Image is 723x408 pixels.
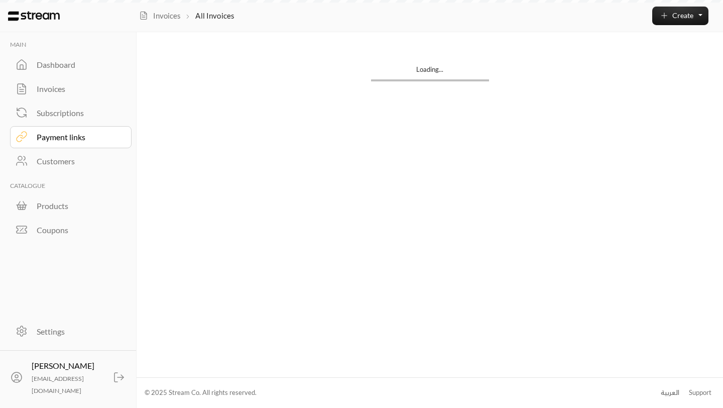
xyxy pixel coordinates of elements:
[371,65,489,79] div: Loading...
[10,181,132,191] p: CATALOGUE
[37,155,118,167] div: Customers
[37,107,118,119] div: Subscriptions
[195,10,234,21] p: All Invoices
[134,10,239,21] nav: breadcrumb
[10,195,132,217] a: Products
[32,375,84,394] span: [EMAIL_ADDRESS][DOMAIN_NAME]
[37,131,118,143] div: Payment links
[10,150,132,172] a: Customers
[661,388,679,398] div: العربية
[672,11,693,20] span: Create
[37,224,118,236] div: Coupons
[37,326,118,338] div: Settings
[139,10,181,21] a: Invoices
[8,11,60,21] img: Logo
[10,78,132,100] a: Invoices
[686,384,715,402] a: Support
[5,358,132,397] a: [PERSON_NAME] [EMAIL_ADDRESS][DOMAIN_NAME]
[10,219,132,241] a: Coupons
[10,54,132,76] a: Dashboard
[37,59,118,71] div: Dashboard
[145,388,257,398] div: © 2025 Stream Co. All rights reserved.
[10,40,132,50] p: MAIN
[10,126,132,148] a: Payment links
[10,321,132,343] a: Settings
[37,83,118,95] div: Invoices
[37,200,118,212] div: Products
[10,102,132,124] a: Subscriptions
[32,361,94,370] span: [PERSON_NAME]
[652,7,708,25] button: Create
